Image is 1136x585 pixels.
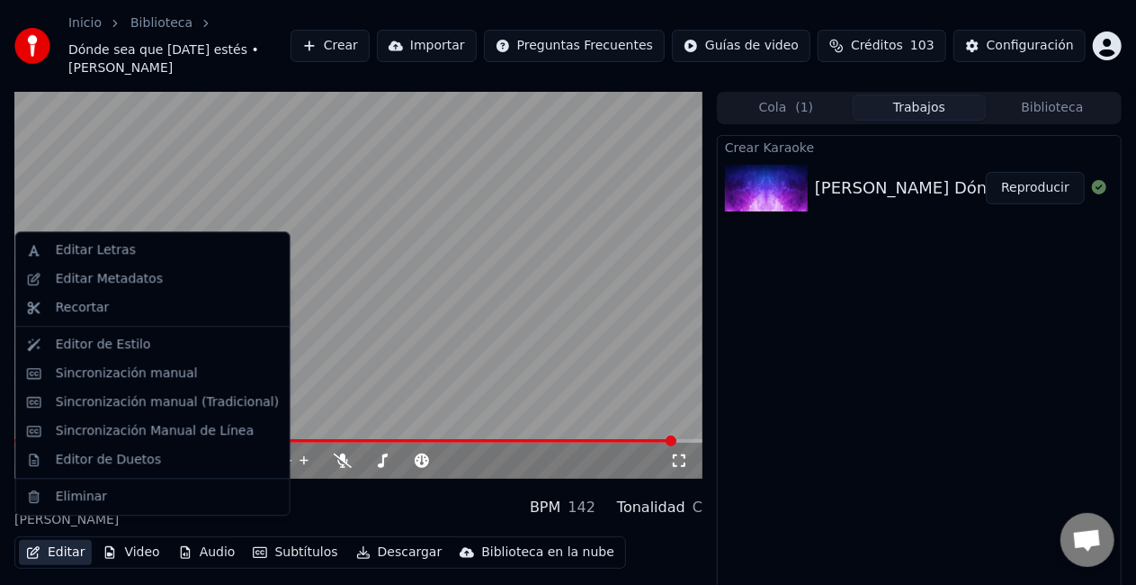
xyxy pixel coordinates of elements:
[14,511,270,529] div: [PERSON_NAME]
[56,336,151,354] div: Editor de Estilo
[484,30,665,62] button: Preguntas Frecuentes
[56,364,198,382] div: Sincronización manual
[68,14,291,77] nav: breadcrumb
[377,30,477,62] button: Importar
[130,14,192,32] a: Biblioteca
[171,540,243,565] button: Audio
[56,299,110,317] div: Recortar
[986,94,1119,121] button: Biblioteca
[530,497,560,518] div: BPM
[349,540,450,565] button: Descargar
[617,497,685,518] div: Tonalidad
[56,241,136,259] div: Editar Letras
[853,94,986,121] button: Trabajos
[910,37,935,55] span: 103
[19,540,92,565] button: Editar
[95,540,166,565] button: Video
[56,451,161,469] div: Editor de Duetos
[481,544,614,562] div: Biblioteca en la nube
[291,30,370,62] button: Crear
[720,94,853,121] button: Cola
[987,37,1074,55] div: Configuración
[56,422,255,440] div: Sincronización Manual de Línea
[56,393,279,411] div: Sincronización manual (Tradicional)
[818,30,946,62] button: Créditos103
[851,37,903,55] span: Créditos
[68,14,102,32] a: Inicio
[56,488,107,506] div: Eliminar
[795,99,813,117] span: ( 1 )
[56,270,163,288] div: Editar Metadatos
[986,172,1085,204] button: Reproducir
[1060,513,1114,567] div: Chat abierto
[246,540,344,565] button: Subtítulos
[14,28,50,64] img: youka
[953,30,1086,62] button: Configuración
[568,497,595,518] div: 142
[693,497,702,518] div: C
[718,136,1121,157] div: Crear Karaoke
[672,30,810,62] button: Guías de video
[68,41,291,77] span: Dónde sea que [DATE] estés • [PERSON_NAME]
